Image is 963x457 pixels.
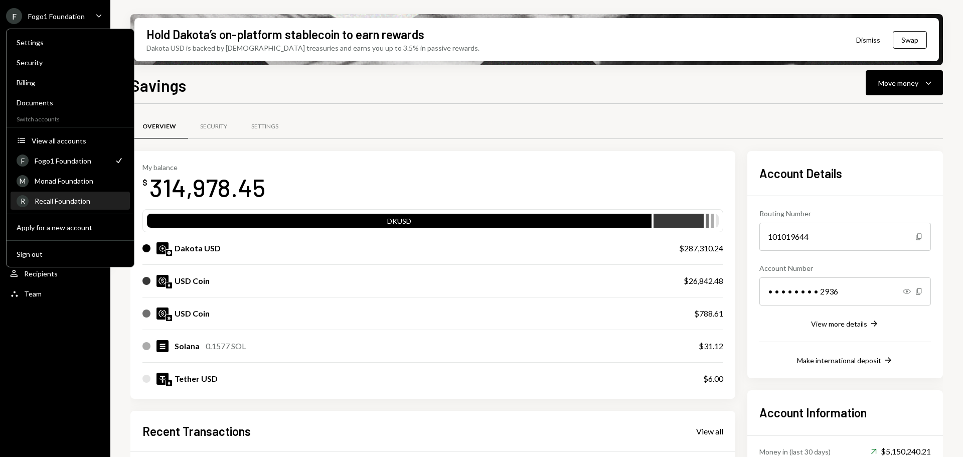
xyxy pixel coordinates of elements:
[759,165,931,182] h2: Account Details
[35,177,124,185] div: Monad Foundation
[142,163,265,172] div: My balance
[679,242,723,254] div: $287,310.24
[17,78,124,87] div: Billing
[699,340,723,352] div: $31.12
[11,219,130,237] button: Apply for a new account
[24,289,42,298] div: Team
[166,250,172,256] img: base-mainnet
[17,58,124,67] div: Security
[11,33,130,51] a: Settings
[893,31,927,49] button: Swap
[239,114,290,139] a: Settings
[175,308,210,320] div: USD Coin
[17,38,124,47] div: Settings
[32,136,124,145] div: View all accounts
[811,320,867,328] div: View more details
[156,242,169,254] img: DKUSD
[6,284,104,302] a: Team
[11,245,130,263] button: Sign out
[28,12,85,21] div: Fogo1 Foundation
[175,275,210,287] div: USD Coin
[147,216,652,230] div: DKUSD
[11,132,130,150] button: View all accounts
[35,197,124,205] div: Recall Foundation
[703,373,723,385] div: $6.00
[130,75,186,95] h1: Savings
[866,70,943,95] button: Move money
[11,73,130,91] a: Billing
[11,192,130,210] a: RRecall Foundation
[175,373,218,385] div: Tether USD
[759,223,931,251] div: 101019644
[17,223,124,232] div: Apply for a new account
[146,26,424,43] div: Hold Dakota’s on-platform stablecoin to earn rewards
[166,315,172,321] img: solana-mainnet
[17,175,29,187] div: M
[878,78,918,88] div: Move money
[149,172,265,203] div: 314,978.45
[759,446,831,457] div: Money in (last 30 days)
[696,426,723,436] div: View all
[35,157,108,165] div: Fogo1 Foundation
[175,242,221,254] div: Dakota USD
[797,355,893,366] button: Make international deposit
[166,380,172,386] img: ethereum-mainnet
[188,114,239,139] a: Security
[759,263,931,273] div: Account Number
[156,308,169,320] img: USDC
[200,122,227,131] div: Security
[11,93,130,111] a: Documents
[694,308,723,320] div: $788.61
[206,340,246,352] div: 0.1577 SOL
[17,195,29,207] div: R
[684,275,723,287] div: $26,842.48
[759,277,931,306] div: • • • • • • • • 2936
[156,373,169,385] img: USDT
[759,404,931,421] h2: Account Information
[17,250,124,258] div: Sign out
[844,28,893,52] button: Dismiss
[166,282,172,288] img: ethereum-mainnet
[797,356,881,365] div: Make international deposit
[11,53,130,71] a: Security
[175,340,200,352] div: Solana
[142,178,147,188] div: $
[17,98,124,107] div: Documents
[6,8,22,24] div: F
[156,340,169,352] img: SOL
[24,269,58,278] div: Recipients
[759,208,931,219] div: Routing Number
[6,264,104,282] a: Recipients
[7,113,134,123] div: Switch accounts
[696,425,723,436] a: View all
[17,155,29,167] div: F
[11,172,130,190] a: MMonad Foundation
[142,122,176,131] div: Overview
[811,319,879,330] button: View more details
[142,423,251,439] h2: Recent Transactions
[146,43,479,53] div: Dakota USD is backed by [DEMOGRAPHIC_DATA] treasuries and earns you up to 3.5% in passive rewards.
[156,275,169,287] img: USDC
[130,114,188,139] a: Overview
[251,122,278,131] div: Settings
